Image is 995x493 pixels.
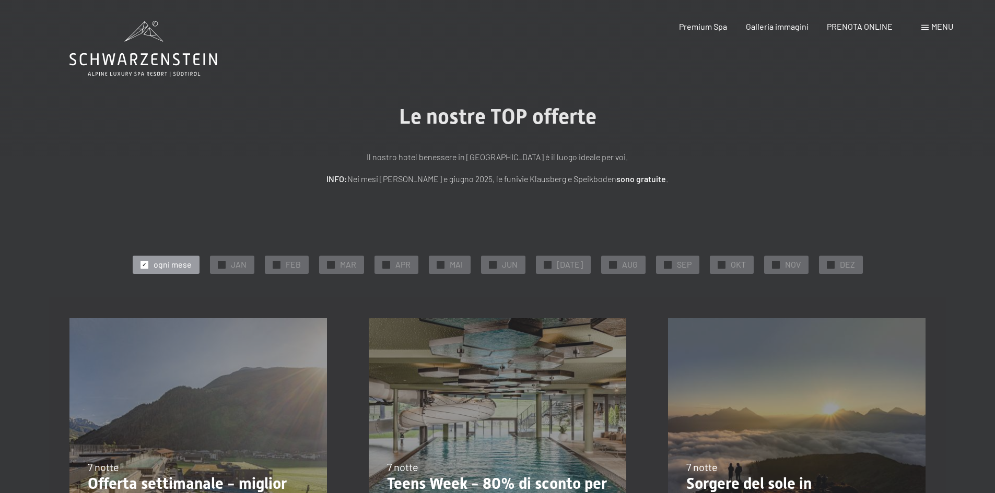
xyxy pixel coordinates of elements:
span: Menu [931,21,953,31]
span: SEP [677,259,692,270]
span: ✓ [490,261,495,268]
span: ✓ [219,261,224,268]
a: PRENOTA ONLINE [827,21,893,31]
span: 7 notte [686,461,718,473]
span: NOV [785,259,801,270]
p: Nei mesi [PERSON_NAME] e giugno 2025, le funivie Klausberg e Speikboden . [237,172,759,186]
span: JUN [502,259,518,270]
span: ✓ [545,261,549,268]
span: ✓ [774,261,778,268]
span: ✓ [438,261,442,268]
span: 7 notte [88,461,119,473]
span: ✓ [384,261,388,268]
strong: sono gratuite [616,174,666,184]
a: Galleria immagini [746,21,809,31]
span: MAI [450,259,463,270]
span: ✓ [719,261,723,268]
strong: INFO: [326,174,347,184]
a: Premium Spa [679,21,727,31]
span: [DATE] [557,259,583,270]
span: ✓ [142,261,146,268]
span: ✓ [329,261,333,268]
span: 7 notte [387,461,418,473]
span: ✓ [665,261,670,268]
span: OKT [731,259,746,270]
p: Il nostro hotel benessere in [GEOGRAPHIC_DATA] è il luogo ideale per voi. [237,150,759,164]
span: AUG [622,259,638,270]
span: MAR [340,259,356,270]
span: ogni mese [154,259,192,270]
span: APR [395,259,411,270]
span: ✓ [828,261,833,268]
span: FEB [286,259,301,270]
span: Le nostre TOP offerte [399,104,596,129]
span: JAN [231,259,247,270]
span: ✓ [611,261,615,268]
span: ✓ [274,261,278,268]
span: DEZ [840,259,855,270]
